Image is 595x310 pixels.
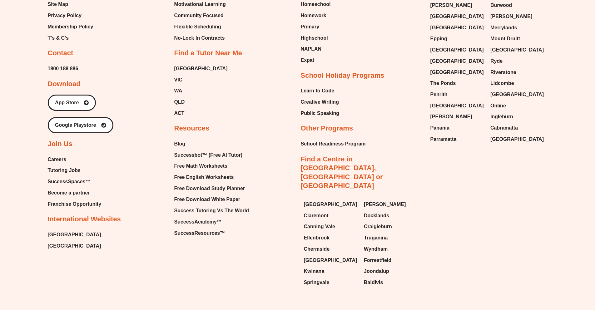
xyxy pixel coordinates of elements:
span: Parramatta [430,135,457,144]
a: App Store [48,95,96,111]
span: [GEOGRAPHIC_DATA] [304,200,357,209]
span: Kwinana [304,267,325,276]
span: [GEOGRAPHIC_DATA] [430,45,484,55]
span: Google Playstore [55,123,96,128]
a: The Ponds [430,79,484,88]
h2: School Holiday Programs [301,71,384,80]
a: [GEOGRAPHIC_DATA] [174,64,228,73]
span: Ryde [490,57,503,66]
span: The Ponds [430,79,456,88]
a: Docklands [364,211,418,220]
a: [GEOGRAPHIC_DATA] [304,200,358,209]
h2: Resources [174,124,210,133]
h2: Other Programs [301,124,353,133]
span: [GEOGRAPHIC_DATA] [430,57,484,66]
span: Ellenbrook [304,233,330,243]
a: Become a partner [48,188,102,198]
a: Forrestfield [364,256,418,265]
a: Franchise Opportunity [48,199,102,209]
a: Ryde [490,57,544,66]
a: Merrylands [490,23,544,32]
a: Truganina [364,233,418,243]
span: QLD [174,97,185,107]
a: Creative Writing [301,97,340,107]
a: Community Focused [174,11,227,20]
a: [GEOGRAPHIC_DATA] [48,241,101,251]
a: Tutoring Jobs [48,166,102,175]
a: [GEOGRAPHIC_DATA] [48,230,101,239]
span: Burwood [490,1,512,10]
span: Merrylands [490,23,517,32]
span: Canning Vale [304,222,335,231]
a: Primary [301,22,331,32]
span: Craigieburn [364,222,392,231]
a: Riverstone [490,68,544,77]
a: SuccessSpaces™ [48,177,102,186]
h2: Download [48,80,81,89]
div: Chat Widget [481,239,595,310]
a: [GEOGRAPHIC_DATA] [430,68,484,77]
a: Free Download White Paper [174,195,249,204]
span: VIC [174,75,183,85]
h2: International Websites [48,215,121,224]
span: Claremont [304,211,329,220]
a: [GEOGRAPHIC_DATA] [430,45,484,55]
a: Membership Policy [48,22,93,32]
a: WA [174,86,228,96]
span: SuccessAcademy™ [174,217,222,227]
a: Successbot™ (Free AI Tutor) [174,150,249,160]
a: [GEOGRAPHIC_DATA] [430,12,484,21]
a: No-Lock In Contracts [174,33,227,43]
span: Penrith [430,90,448,99]
span: [GEOGRAPHIC_DATA] [430,101,484,111]
a: Kwinana [304,267,358,276]
a: Free English Worksheets [174,173,249,182]
a: Joondalup [364,267,418,276]
a: Penrith [430,90,484,99]
span: ACT [174,109,185,118]
span: Springvale [304,278,330,287]
a: Lidcombe [490,79,544,88]
a: Public Speaking [301,109,340,118]
a: ACT [174,109,228,118]
a: Burwood [490,1,544,10]
span: Free Download Study Planner [174,184,245,193]
span: NAPLAN [301,44,322,54]
span: Community Focused [174,11,224,20]
span: 1800 188 886 [48,64,78,73]
a: SuccessResources™ [174,229,249,238]
span: Learn to Code [301,86,335,96]
h2: Join Us [48,140,72,149]
a: Chermside [304,244,358,254]
span: Baldivis [364,278,383,287]
span: Primary [301,22,320,32]
span: Cabramatta [490,123,518,133]
a: Expat [301,56,331,65]
a: QLD [174,97,228,107]
span: [PERSON_NAME] [364,200,406,209]
span: Privacy Policy [48,11,82,20]
span: School Readiness Program [301,139,366,149]
span: Success Tutoring Vs The World [174,206,249,215]
span: Docklands [364,211,389,220]
a: T’s & C’s [48,33,93,43]
a: Flexible Scheduling [174,22,227,32]
span: Truganina [364,233,388,243]
span: [GEOGRAPHIC_DATA] [430,23,484,32]
span: Mount Druitt [490,34,520,43]
span: Become a partner [48,188,90,198]
a: [PERSON_NAME] [364,200,418,209]
span: Panania [430,123,449,133]
span: [GEOGRAPHIC_DATA] [304,256,357,265]
span: Highschool [301,33,328,43]
a: Wyndham [364,244,418,254]
a: NAPLAN [301,44,331,54]
span: Free Download White Paper [174,195,240,204]
span: T’s & C’s [48,33,69,43]
span: Free English Worksheets [174,173,234,182]
span: [GEOGRAPHIC_DATA] [430,12,484,21]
